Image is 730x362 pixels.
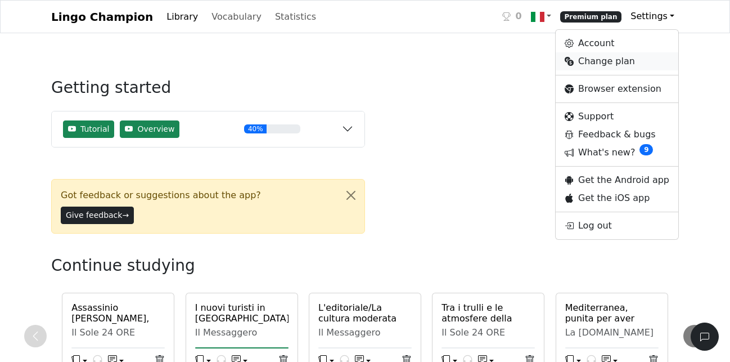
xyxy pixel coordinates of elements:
h3: Continue studying [51,256,445,275]
a: Tra i trulli e le atmosfere della [GEOGRAPHIC_DATA] [441,302,536,335]
button: Overview [120,120,179,138]
a: L'editoriale/La cultura moderata della neo destra [318,302,412,335]
button: Close alert [337,180,364,211]
a: Statistics [271,6,321,28]
div: La [DOMAIN_NAME] [565,327,659,338]
span: 0 [515,10,521,23]
a: Change plan [556,52,678,70]
span: Got feedback or suggestions about the app? [61,189,261,202]
a: Get the Android app [556,171,678,189]
div: Il Sole 24 ORE [441,327,535,338]
button: Give feedback→ [61,207,134,224]
a: Premium plan [556,5,627,28]
button: TutorialOverview40% [52,111,364,147]
a: 0 [498,5,526,28]
span: Premium plan [560,11,622,23]
a: Lingo Champion [51,6,153,28]
button: Tutorial [63,120,114,138]
a: Vocabulary [207,6,266,28]
a: Log out [556,217,678,235]
span: Overview [137,123,174,135]
div: Il Messaggero [318,327,412,338]
div: Il Messaggero [195,327,289,338]
a: Browser extension [556,80,678,98]
a: Get the iOS app [556,189,678,207]
div: 40% [244,124,267,133]
sup: 9 [639,144,653,155]
a: Feedback & bugs [556,126,678,144]
a: Library [162,6,202,28]
span: Tutorial [80,123,109,135]
a: Account [556,34,678,52]
a: What's new?9 [556,144,678,162]
a: Settings [626,5,679,28]
h3: Getting started [51,78,365,106]
a: Mediterranea, punita per aver salvato: 60 giorni di fermo e 10 mila euro di multa [565,302,659,356]
a: Support [556,108,678,126]
img: it.svg [531,10,544,24]
div: Il Sole 24 ORE [71,327,165,338]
